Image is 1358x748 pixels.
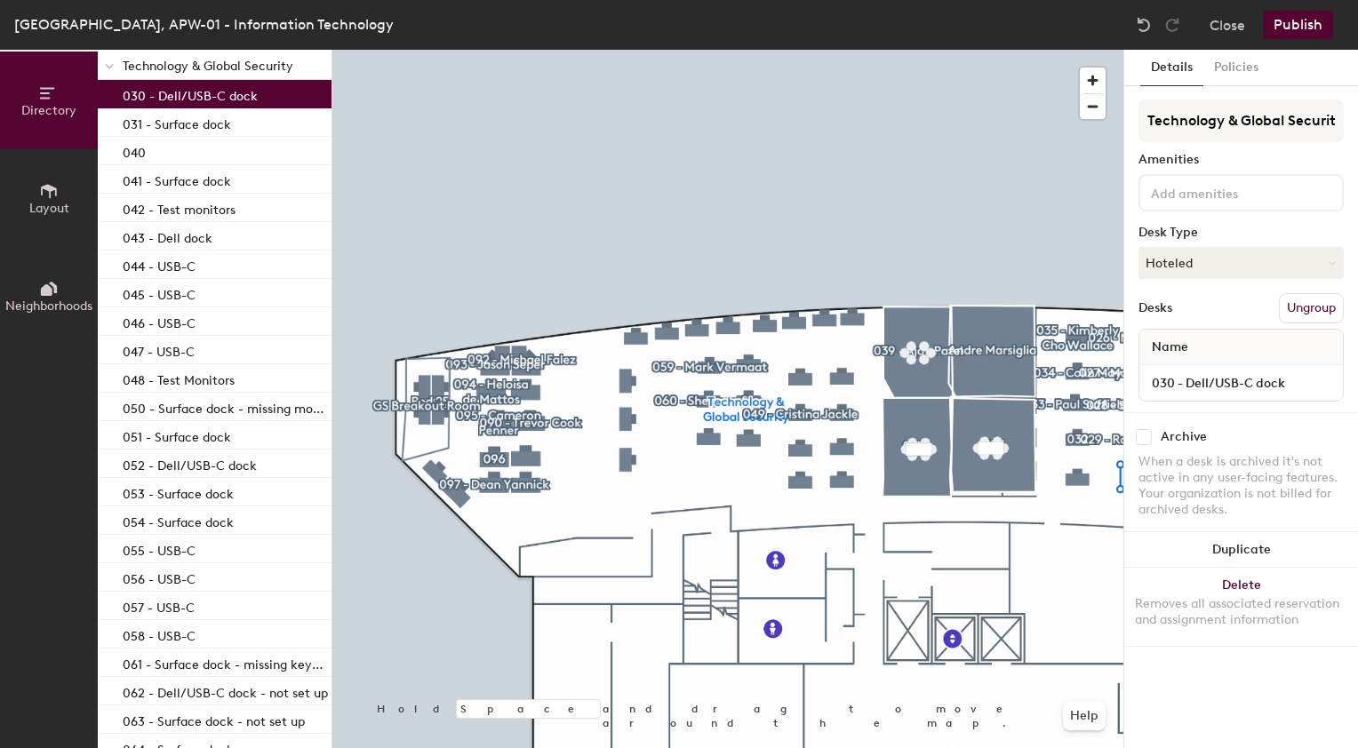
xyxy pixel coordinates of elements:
[1279,293,1344,323] button: Ungroup
[123,510,234,530] p: 054 - Surface dock
[1163,16,1181,34] img: Redo
[123,624,196,644] p: 058 - USB-C
[1138,454,1344,518] div: When a desk is archived it's not active in any user-facing features. Your organization is not bil...
[123,169,231,189] p: 041 - Surface dock
[123,339,195,360] p: 047 - USB-C
[1210,11,1245,39] button: Close
[123,282,196,303] p: 045 - USB-C
[1124,532,1358,568] button: Duplicate
[29,201,69,216] span: Layout
[1203,50,1269,86] button: Policies
[123,311,196,331] p: 046 - USB-C
[1147,181,1307,203] input: Add amenities
[1161,430,1207,444] div: Archive
[123,84,258,104] p: 030 - Dell/USB-C dock
[21,103,76,118] span: Directory
[123,368,235,388] p: 048 - Test Monitors
[123,481,234,502] p: 053 - Surface dock
[123,709,305,729] p: 063 - Surface dock - not set up
[1063,702,1106,730] button: Help
[123,59,293,74] span: Technology & Global Security
[1143,370,1339,395] input: Unnamed desk
[5,298,92,314] span: Neighborhoods
[1124,568,1358,646] button: DeleteRemoves all associated reservation and assignment information
[123,425,231,445] p: 051 - Surface dock
[1138,226,1344,240] div: Desk Type
[123,226,212,246] p: 043 - Dell dock
[1263,11,1333,39] button: Publish
[1138,153,1344,167] div: Amenities
[123,538,196,559] p: 055 - USB-C
[1135,16,1153,34] img: Undo
[1143,331,1197,363] span: Name
[123,140,146,161] p: 040
[123,567,196,587] p: 056 - USB-C
[123,680,328,701] p: 062 - Dell/USB-C dock - not set up
[14,13,394,36] div: [GEOGRAPHIC_DATA], APW-01 - Information Technology
[123,396,328,417] p: 050 - Surface dock - missing mouse
[1135,596,1347,628] div: Removes all associated reservation and assignment information
[123,652,328,672] p: 061 - Surface dock - missing keyboard
[1138,301,1172,315] div: Desks
[123,254,196,275] p: 044 - USB-C
[123,595,195,616] p: 057 - USB-C
[123,197,236,218] p: 042 - Test monitors
[123,112,231,132] p: 031 - Surface dock
[1138,247,1344,279] button: Hoteled
[123,453,257,473] p: 052 - Dell/USB-C dock
[1140,50,1203,86] button: Details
